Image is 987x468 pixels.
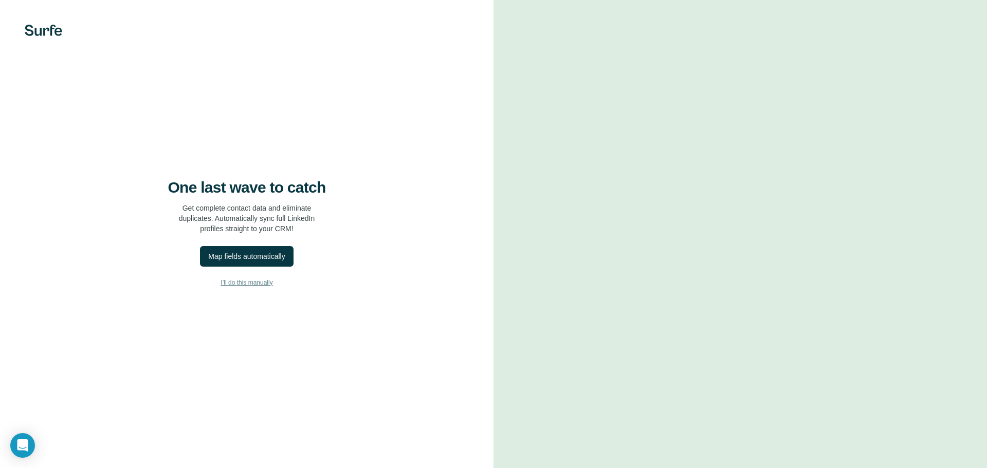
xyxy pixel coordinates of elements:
[200,246,293,267] button: Map fields automatically
[168,178,326,197] h4: One last wave to catch
[10,433,35,458] div: Open Intercom Messenger
[21,275,473,290] button: I’ll do this manually
[25,25,62,36] img: Surfe's logo
[179,203,315,234] p: Get complete contact data and eliminate duplicates. Automatically sync full LinkedIn profiles str...
[208,251,285,261] div: Map fields automatically
[221,278,272,287] span: I’ll do this manually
